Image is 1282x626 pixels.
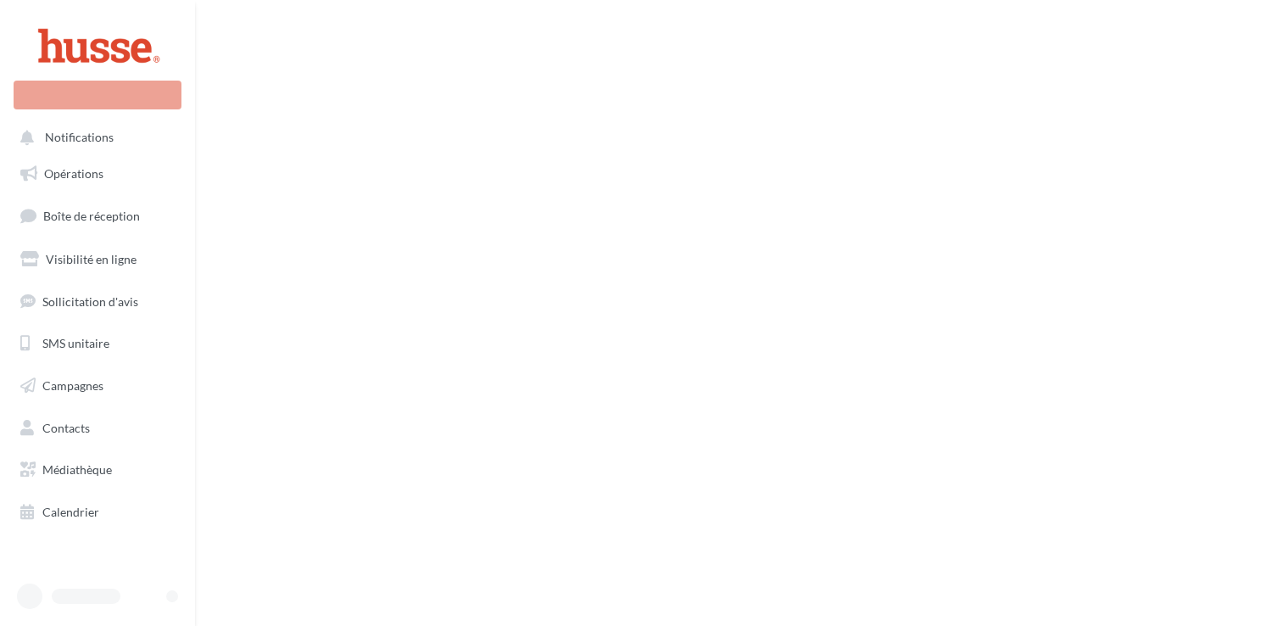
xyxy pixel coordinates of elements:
[10,198,185,234] a: Boîte de réception
[10,242,185,277] a: Visibilité en ligne
[42,421,90,435] span: Contacts
[10,495,185,530] a: Calendrier
[10,156,185,192] a: Opérations
[43,209,140,223] span: Boîte de réception
[42,505,99,519] span: Calendrier
[46,252,137,266] span: Visibilité en ligne
[14,81,181,109] div: Nouvelle campagne
[10,452,185,488] a: Médiathèque
[10,284,185,320] a: Sollicitation d'avis
[42,336,109,350] span: SMS unitaire
[42,378,103,393] span: Campagnes
[10,411,185,446] a: Contacts
[42,462,112,477] span: Médiathèque
[45,131,114,145] span: Notifications
[44,166,103,181] span: Opérations
[10,368,185,404] a: Campagnes
[42,293,138,308] span: Sollicitation d'avis
[10,326,185,361] a: SMS unitaire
